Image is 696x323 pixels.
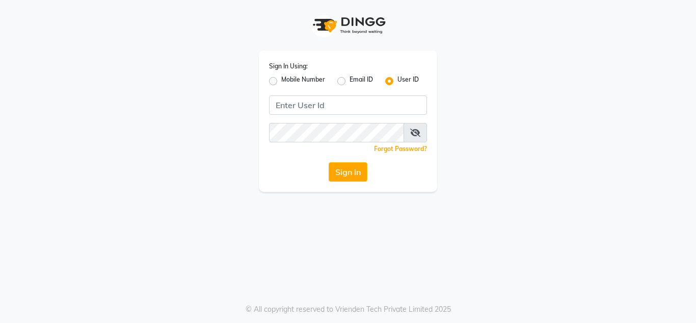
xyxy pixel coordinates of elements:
label: User ID [397,75,419,87]
label: Email ID [350,75,373,87]
label: Mobile Number [281,75,325,87]
input: Username [269,123,404,142]
input: Username [269,95,427,115]
a: Forgot Password? [374,145,427,153]
label: Sign In Using: [269,62,308,71]
img: logo1.svg [307,10,389,40]
button: Sign In [329,162,367,182]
